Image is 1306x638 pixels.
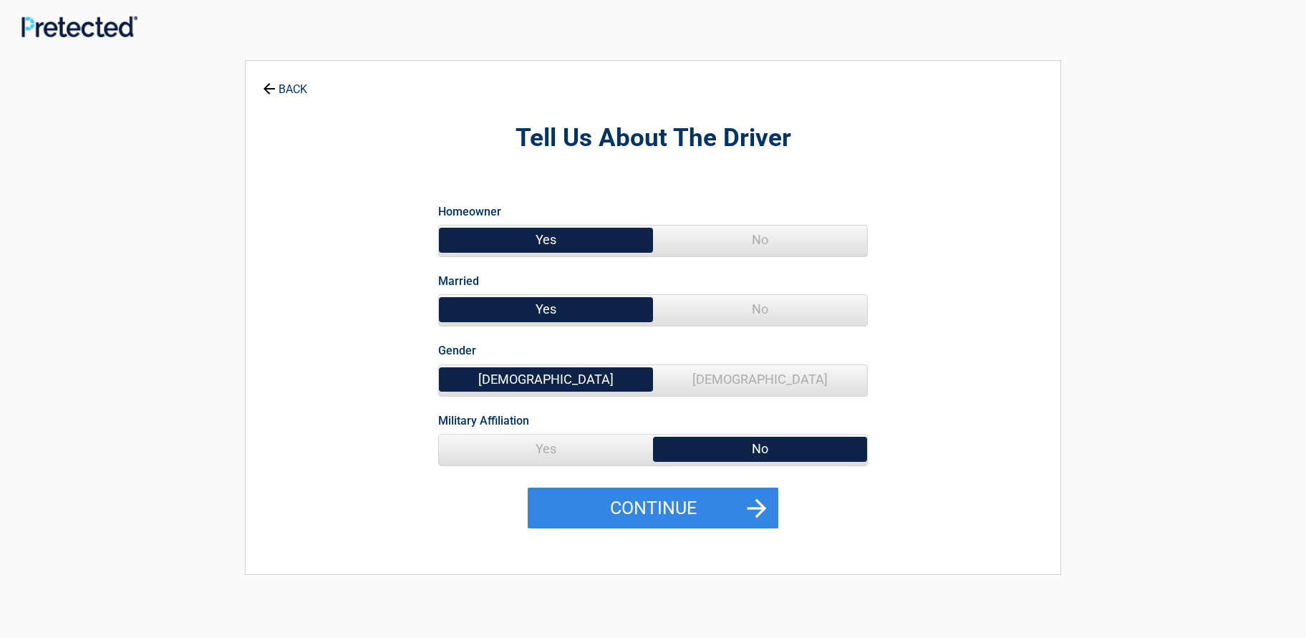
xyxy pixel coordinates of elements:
span: Yes [439,435,653,463]
span: No [653,435,867,463]
label: Military Affiliation [438,411,529,430]
span: No [653,295,867,324]
span: Yes [439,226,653,254]
a: BACK [260,70,310,95]
span: [DEMOGRAPHIC_DATA] [653,365,867,394]
label: Married [438,271,479,291]
span: Yes [439,295,653,324]
label: Homeowner [438,202,501,221]
img: Main Logo [21,16,137,37]
span: No [653,226,867,254]
button: Continue [528,488,778,529]
label: Gender [438,341,476,360]
h2: Tell Us About The Driver [324,122,982,155]
span: [DEMOGRAPHIC_DATA] [439,365,653,394]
